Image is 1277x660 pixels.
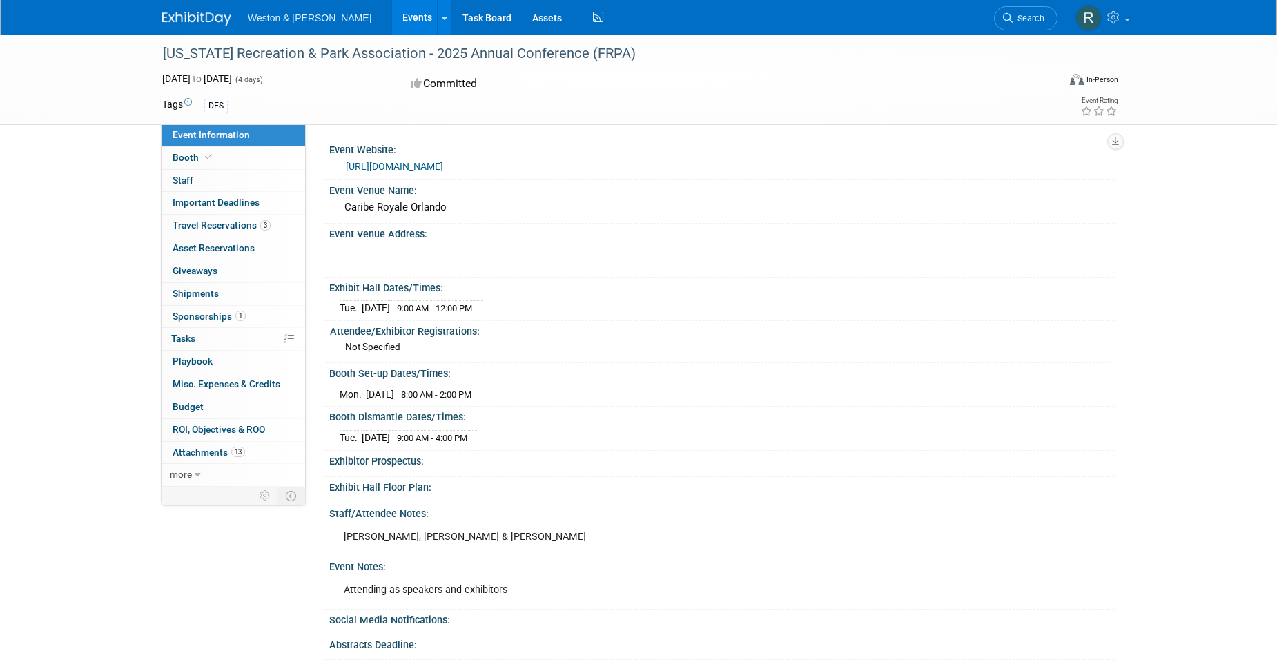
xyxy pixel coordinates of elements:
div: Caribe Royale Orlando [340,197,1104,218]
span: Misc. Expenses & Credits [173,378,280,389]
span: Staff [173,175,193,186]
div: Social Media Notifications: [329,610,1115,627]
span: to [191,73,204,84]
div: Booth Dismantle Dates/Times: [329,407,1115,424]
a: Misc. Expenses & Credits [162,373,305,396]
a: Booth [162,147,305,169]
span: more [170,469,192,480]
div: Event Website: [329,139,1115,157]
div: Not Specified [345,340,1104,353]
div: Exhibit Hall Dates/Times: [329,278,1115,295]
span: 3 [260,220,271,231]
a: Shipments [162,283,305,305]
span: Weston & [PERSON_NAME] [248,12,371,23]
a: Important Deadlines [162,192,305,214]
span: 9:00 AM - 12:00 PM [397,303,472,313]
div: Attending as speakers and exhibitors [334,576,962,604]
td: [DATE] [366,387,394,401]
div: Abstracts Deadline: [329,634,1115,652]
td: Personalize Event Tab Strip [253,487,277,505]
i: Booth reservation complete [205,153,212,161]
span: Attachments [173,447,245,458]
a: Event Information [162,124,305,146]
span: 1 [235,311,246,321]
img: Format-Inperson.png [1070,74,1084,85]
div: Event Venue Name: [329,180,1115,197]
span: Event Information [173,129,250,140]
a: Budget [162,396,305,418]
a: more [162,464,305,486]
a: [URL][DOMAIN_NAME] [346,161,443,172]
td: Tue. [340,430,362,445]
a: Tasks [162,328,305,350]
div: [PERSON_NAME], [PERSON_NAME] & [PERSON_NAME] [334,523,962,551]
div: DES [204,99,228,113]
img: rachel cotter [1075,5,1102,31]
span: Asset Reservations [173,242,255,253]
span: 9:00 AM - 4:00 PM [397,433,467,443]
td: Tue. [340,301,362,316]
a: Search [994,6,1057,30]
span: Travel Reservations [173,220,271,231]
a: Giveaways [162,260,305,282]
span: Shipments [173,288,219,299]
span: Search [1013,13,1044,23]
span: 8:00 AM - 2:00 PM [401,389,471,400]
span: Booth [173,152,215,163]
td: [DATE] [362,301,390,316]
div: Event Rating [1080,97,1118,104]
div: In-Person [1086,75,1118,85]
a: ROI, Objectives & ROO [162,419,305,441]
div: Event Venue Address: [329,224,1115,241]
div: Exhibitor Prospectus: [329,451,1115,468]
td: Tags [162,97,192,113]
span: Playbook [173,356,213,367]
span: Sponsorships [173,311,246,322]
div: [US_STATE] Recreation & Park Association - 2025 Annual Conference (FRPA) [158,41,1037,66]
a: Travel Reservations3 [162,215,305,237]
span: 13 [231,447,245,457]
span: [DATE] [DATE] [162,73,232,84]
div: Booth Set-up Dates/Times: [329,363,1115,380]
span: Giveaways [173,265,217,276]
span: (4 days) [234,75,263,84]
span: Important Deadlines [173,197,260,208]
a: Attachments13 [162,442,305,464]
div: Exhibit Hall Floor Plan: [329,477,1115,494]
a: Sponsorships1 [162,306,305,328]
div: Committed [407,72,712,96]
span: ROI, Objectives & ROO [173,424,265,435]
span: Tasks [171,333,195,344]
div: Event Format [976,72,1118,93]
div: Event Notes: [329,556,1115,574]
td: Toggle Event Tabs [277,487,306,505]
td: [DATE] [362,430,390,445]
img: ExhibitDay [162,12,231,26]
div: Attendee/Exhibitor Registrations: [330,321,1109,338]
div: Staff/Attendee Notes: [329,503,1115,521]
a: Playbook [162,351,305,373]
a: Asset Reservations [162,237,305,260]
span: Budget [173,401,204,412]
td: Mon. [340,387,366,401]
a: Staff [162,170,305,192]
